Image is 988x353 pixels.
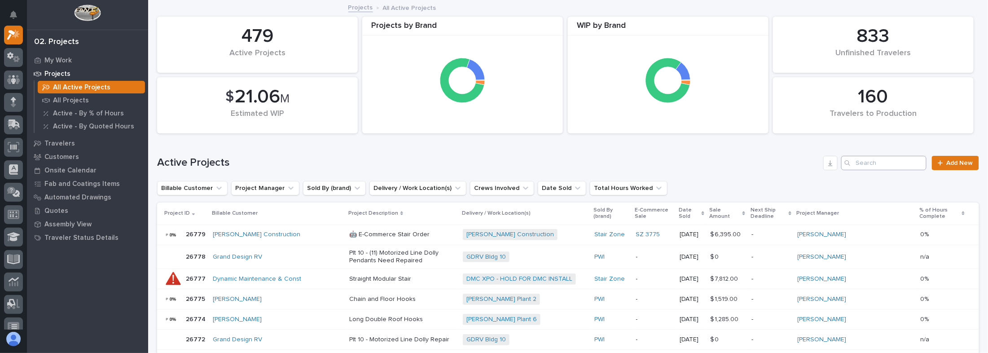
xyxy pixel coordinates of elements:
p: - [636,336,672,344]
a: Grand Design RV [213,253,262,261]
p: 26772 [186,334,207,344]
p: [DATE] [680,296,703,303]
a: Quotes [27,204,148,217]
p: Travelers [44,140,75,148]
p: - [751,336,790,344]
p: [DATE] [680,253,703,261]
tr: 2677526775 [PERSON_NAME] Chain and Floor Hooks[PERSON_NAME] Plant 2 PWI -[DATE]$ 1,519.00$ 1,519.... [157,289,979,309]
p: 26778 [186,252,207,261]
p: Date Sold [679,205,699,222]
div: Projects by Brand [362,21,563,36]
button: Sold By (brand) [303,181,366,195]
p: [DATE] [680,316,703,323]
p: - [636,296,672,303]
a: Customers [27,150,148,163]
div: Search [841,156,927,170]
p: Active - By Quoted Hours [53,123,134,131]
div: 160 [788,86,958,108]
a: Travelers [27,137,148,150]
p: Fab and Coatings Items [44,180,120,188]
p: $ 7,812.00 [711,274,740,283]
p: Delivery / Work Location(s) [462,208,531,218]
a: Fab and Coatings Items [27,177,148,190]
p: Sold By (brand) [593,205,630,222]
a: [PERSON_NAME] Plant 6 [466,316,537,323]
a: [PERSON_NAME] [798,296,847,303]
a: All Projects [35,94,148,106]
tr: 2677926779 [PERSON_NAME] Construction 🤖 E-Commerce Stair Order[PERSON_NAME] Construction Stair Zo... [157,225,979,245]
p: Straight Modular Stair [349,275,456,283]
a: Add New [932,156,979,170]
p: Active - By % of Hours [53,110,124,118]
a: GDRV Bldg 10 [466,336,506,344]
p: Project Description [348,208,398,218]
p: - [636,316,672,323]
p: n/a [921,334,931,344]
p: Plt 10 - (11) Motorized Line Dolly Pendants Need Repaired [349,249,456,265]
a: [PERSON_NAME] Construction [213,231,300,238]
a: [PERSON_NAME] [798,231,847,238]
a: Onsite Calendar [27,163,148,177]
p: [DATE] [680,336,703,344]
img: Workspace Logo [74,4,101,21]
p: [DATE] [680,275,703,283]
p: Customers [44,153,79,161]
a: GDRV Bldg 10 [466,253,506,261]
div: Travelers to Production [788,109,958,128]
a: Dynamic Maintenance & Const [213,275,301,283]
button: Crews Involved [470,181,534,195]
p: Project ID [164,208,190,218]
p: All Active Projects [53,84,110,92]
tr: 2677826778 Grand Design RV Plt 10 - (11) Motorized Line Dolly Pendants Need RepairedGDRV Bldg 10 ... [157,245,979,269]
span: $ [225,88,234,106]
p: - [751,253,790,261]
a: Assembly View [27,217,148,231]
a: [PERSON_NAME] [798,336,847,344]
div: Estimated WIP [172,109,343,128]
a: [PERSON_NAME] [213,316,262,323]
a: Projects [348,2,373,12]
div: Active Projects [172,49,343,67]
p: $ 1,519.00 [711,294,740,303]
p: [DATE] [680,231,703,238]
p: - [751,316,790,323]
p: 0% [921,294,931,303]
div: 02. Projects [34,37,79,47]
button: Date Sold [538,181,586,195]
div: Unfinished Travelers [788,49,958,67]
p: % of Hours Complete [920,205,960,222]
p: 🤖 E-Commerce Stair Order [349,231,456,238]
p: Onsite Calendar [44,167,97,175]
a: PWI [594,253,605,261]
span: M [280,93,290,105]
div: WIP by Brand [568,21,768,36]
p: $ 1,285.00 [711,314,741,323]
a: [PERSON_NAME] [798,275,847,283]
h1: Active Projects [157,156,820,169]
a: Traveler Status Details [27,231,148,244]
span: Add New [947,160,973,166]
p: My Work [44,57,72,65]
p: Automated Drawings [44,194,111,202]
button: Project Manager [231,181,299,195]
a: All Active Projects [35,81,148,93]
p: - [751,275,790,283]
a: Stair Zone [594,231,625,238]
button: users-avatar [4,330,23,349]
p: 26774 [186,314,207,323]
p: Plt 10 - Motorized Line Dolly Repair [349,336,456,344]
a: [PERSON_NAME] [798,253,847,261]
a: PWI [594,336,605,344]
tr: 2677726777 Dynamic Maintenance & Const Straight Modular StairDMC XPO - HOLD FOR DMC INSTALL Stair... [157,269,979,289]
p: Long Double Roof Hooks [349,316,456,323]
a: PWI [594,316,605,323]
p: $ 6,395.00 [711,229,743,238]
p: 0% [921,229,931,238]
p: - [636,275,672,283]
a: Active - By Quoted Hours [35,120,148,132]
a: My Work [27,53,148,67]
p: n/a [921,252,931,261]
p: Sale Amount [710,205,740,222]
a: Active - By % of Hours [35,107,148,119]
p: Assembly View [44,221,92,229]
